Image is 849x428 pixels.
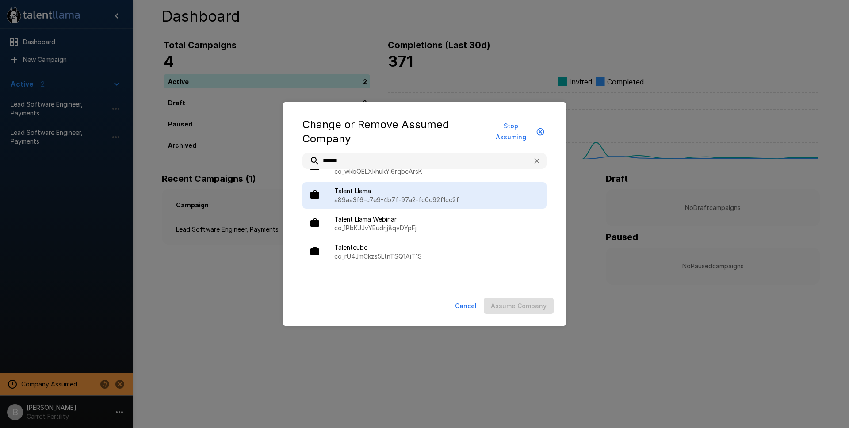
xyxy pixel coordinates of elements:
[302,210,547,237] div: Talent Llama Webinarco_1PbKJJvYEudrjj8qvDYpFj
[302,182,547,209] div: Talent Llamaa89aa3f6-c7e9-4b7f-97a2-fc0c92f1cc2f
[334,215,539,224] span: Talent Llama Webinar
[334,195,539,204] p: a89aa3f6-c7e9-4b7f-97a2-fc0c92f1cc2f
[451,298,480,314] button: Cancel
[334,252,539,261] p: co_rU4JmCkzs5LtnTSQ1AiT1S
[486,118,547,145] button: Stop Assuming
[334,187,539,195] span: Talent Llama
[334,224,539,233] p: co_1PbKJJvYEudrjj8qvDYpFj
[334,243,539,252] span: Talentcube
[302,239,547,265] div: Talentcubeco_rU4JmCkzs5LtnTSQ1AiT1S
[302,118,486,146] h5: Change or Remove Assumed Company
[334,167,539,176] p: co_wkbQELXkhukYi6rqbcArsK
